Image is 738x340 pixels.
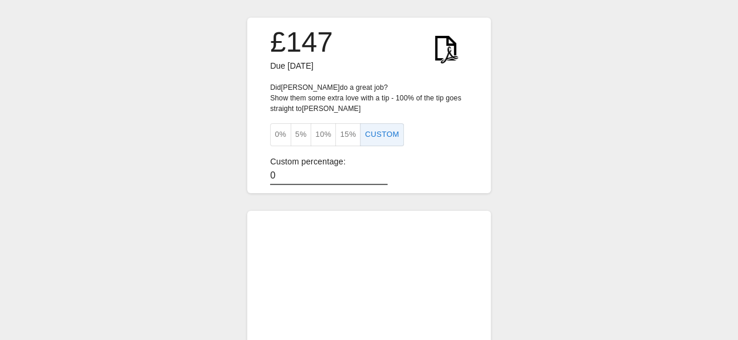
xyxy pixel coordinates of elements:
button: 5% [291,123,312,146]
button: 15% [335,123,360,146]
p: Did [PERSON_NAME] do a great job? Show them some extra love with a tip - 100% of the tip goes str... [270,82,468,114]
button: Custom [360,123,403,146]
button: 10% [311,123,336,146]
h3: £147 [270,26,333,59]
p: Custom percentage: [270,156,468,168]
span: Due [DATE] [270,61,314,70]
img: KWtEnYElUAjQEnRfPUW9W5ea6t5aBiGYRiGYRiGYRg1o9H4B2ScLFicwGxqAAAAAElFTkSuQmCC [423,26,468,70]
button: 0% [270,123,291,146]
